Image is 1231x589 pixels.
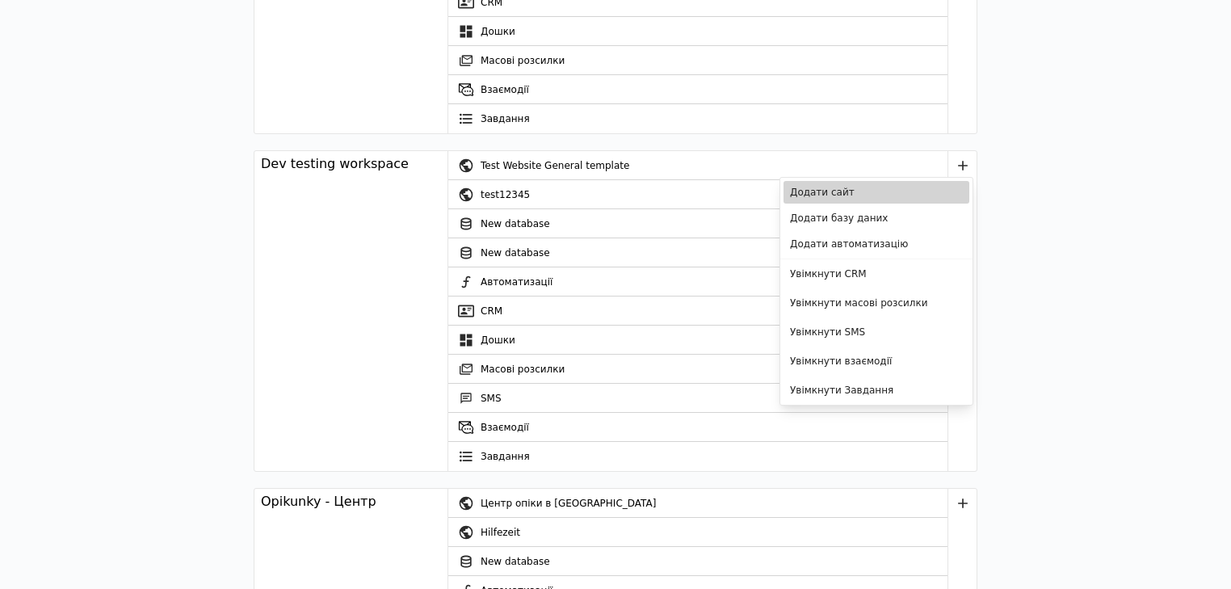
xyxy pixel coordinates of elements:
a: Завдання [448,442,947,471]
button: Увімкнути SMS [784,321,969,343]
button: Увімкнути Завдання [784,379,969,402]
a: Взаємодії [448,413,947,442]
a: Масові розсилки [448,46,947,75]
a: Дошки [448,17,947,46]
a: CRM [448,297,947,326]
button: Увімкнути взаємодії [784,350,969,372]
a: Дошки [448,326,947,355]
div: Dev testing workspace [261,154,409,174]
a: Додати сайт [784,181,969,204]
div: test12345 [481,180,947,209]
a: Завдання [448,104,947,133]
a: Автоматизації [448,267,947,297]
button: Увімкнути масові розсилки [784,292,969,314]
div: Opikunky - Центр [261,492,376,511]
a: Test Website General template [448,151,947,180]
div: Центр опіки в [GEOGRAPHIC_DATA] [481,489,947,518]
a: New database [448,209,947,238]
a: New database [448,238,947,267]
button: Увімкнути CRM [784,263,969,285]
a: Додати автоматизацію [784,233,969,255]
div: Test Website General template [481,151,947,180]
a: Масові розсилки [448,355,947,384]
a: Додати базу даних [784,207,969,229]
a: Центр опіки в [GEOGRAPHIC_DATA] [448,489,947,518]
a: SMS [448,384,947,413]
div: Hilfezeit [481,518,947,547]
a: Взаємодії [448,75,947,104]
a: Hilfezeit [448,518,947,547]
a: New database [448,547,947,576]
a: test12345 [448,180,947,209]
